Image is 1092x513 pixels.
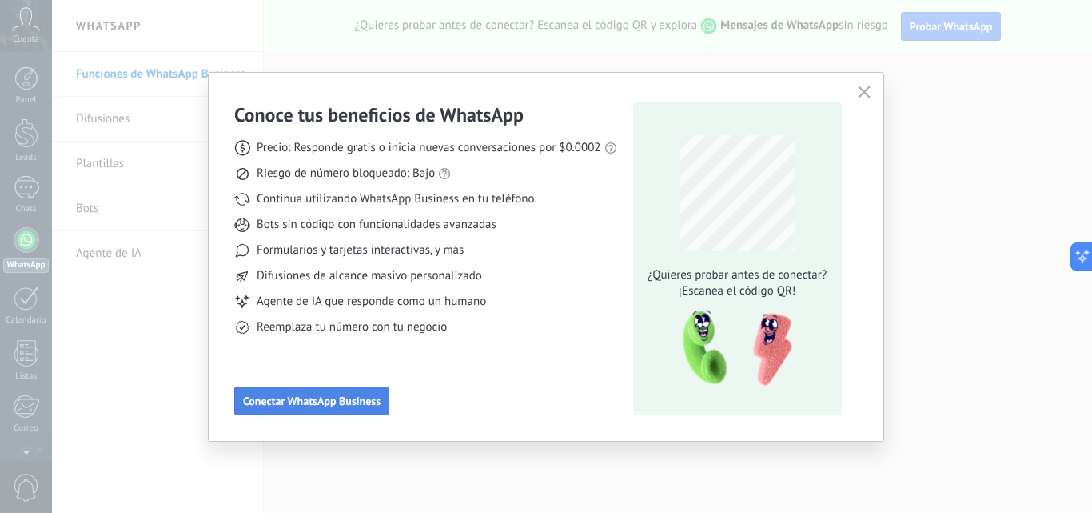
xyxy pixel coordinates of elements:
[243,395,381,407] span: Conectar WhatsApp Business
[257,217,496,233] span: Bots sin código con funcionalidades avanzadas
[257,140,601,156] span: Precio: Responde gratis o inicia nuevas conversaciones por $0.0002
[234,102,524,127] h3: Conoce tus beneficios de WhatsApp
[257,191,534,207] span: Continúa utilizando WhatsApp Business en tu teléfono
[257,268,482,284] span: Difusiones de alcance masivo personalizado
[257,294,486,310] span: Agente de IA que responde como un humano
[643,267,831,283] span: ¿Quieres probar antes de conectar?
[257,319,447,335] span: Reemplaza tu número con tu negocio
[257,242,464,259] span: Formularios y tarjetas interactivas, y más
[234,387,389,415] button: Conectar WhatsApp Business
[669,306,795,391] img: qr-pic-1x.png
[643,283,831,299] span: ¡Escanea el código QR!
[257,166,435,182] span: Riesgo de número bloqueado: Bajo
